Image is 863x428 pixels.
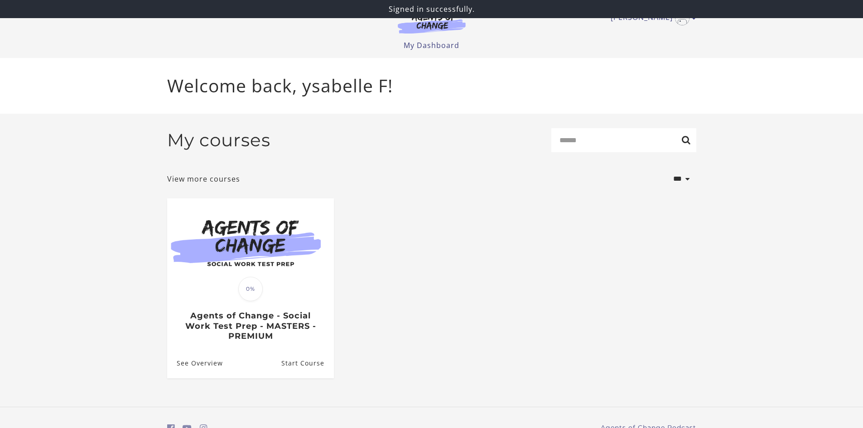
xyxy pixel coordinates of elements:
[281,348,333,378] a: Agents of Change - Social Work Test Prep - MASTERS - PREMIUM: Resume Course
[611,11,692,25] a: Toggle menu
[167,173,240,184] a: View more courses
[167,348,223,378] a: Agents of Change - Social Work Test Prep - MASTERS - PREMIUM: See Overview
[238,277,263,301] span: 0%
[177,311,324,341] h3: Agents of Change - Social Work Test Prep - MASTERS - PREMIUM
[167,72,696,99] p: Welcome back, ysabelle F!
[388,13,475,34] img: Agents of Change Logo
[404,40,459,50] a: My Dashboard
[4,4,859,14] p: Signed in successfully.
[167,130,270,151] h2: My courses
